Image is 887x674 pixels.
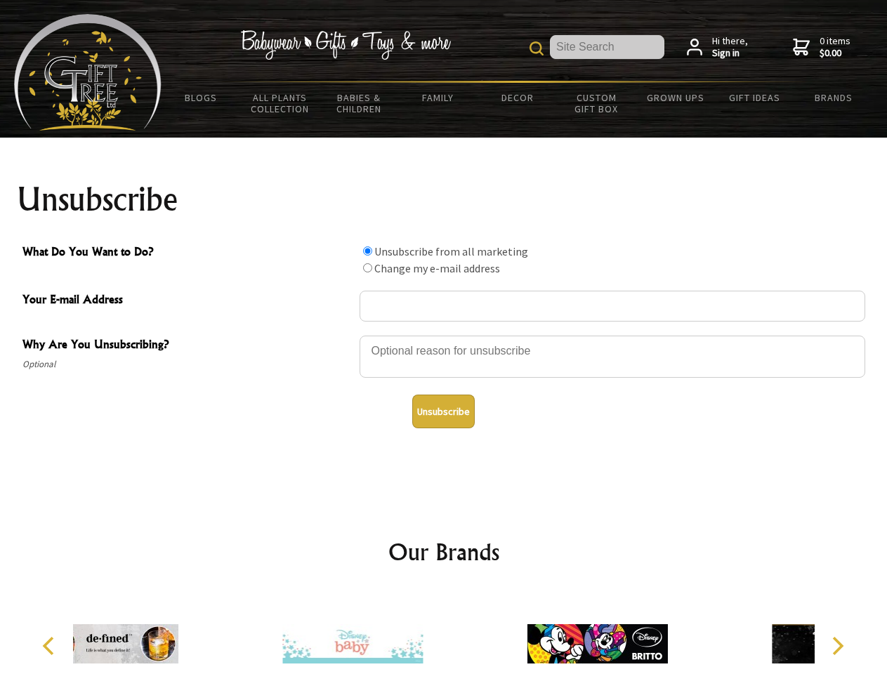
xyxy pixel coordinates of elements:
[374,261,500,275] label: Change my e-mail address
[360,336,865,378] textarea: Why Are You Unsubscribing?
[363,263,372,272] input: What Do You Want to Do?
[22,291,353,311] span: Your E-mail Address
[22,336,353,356] span: Why Are You Unsubscribing?
[399,83,478,112] a: Family
[240,30,451,60] img: Babywear - Gifts - Toys & more
[28,535,860,569] h2: Our Brands
[793,35,850,60] a: 0 items$0.00
[35,630,66,661] button: Previous
[17,183,871,216] h1: Unsubscribe
[550,35,664,59] input: Site Search
[374,244,528,258] label: Unsubscribe from all marketing
[820,47,850,60] strong: $0.00
[687,35,748,60] a: Hi there,Sign in
[363,246,372,256] input: What Do You Want to Do?
[712,35,748,60] span: Hi there,
[320,83,399,124] a: Babies & Children
[557,83,636,124] a: Custom Gift Box
[22,243,353,263] span: What Do You Want to Do?
[530,41,544,55] img: product search
[822,630,853,661] button: Next
[14,14,162,131] img: Babyware - Gifts - Toys and more...
[820,34,850,60] span: 0 items
[412,395,475,428] button: Unsubscribe
[241,83,320,124] a: All Plants Collection
[712,47,748,60] strong: Sign in
[478,83,557,112] a: Decor
[22,356,353,373] span: Optional
[794,83,874,112] a: Brands
[636,83,715,112] a: Grown Ups
[360,291,865,322] input: Your E-mail Address
[162,83,241,112] a: BLOGS
[715,83,794,112] a: Gift Ideas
